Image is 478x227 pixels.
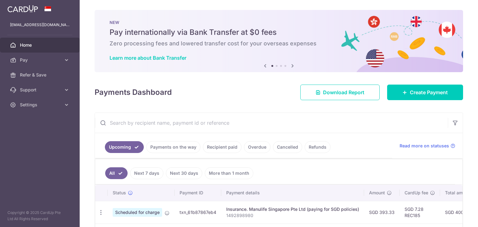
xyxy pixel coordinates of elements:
a: Learn more about Bank Transfer [110,55,186,61]
span: Home [20,42,61,48]
img: CardUp [7,5,38,12]
span: Refer & Save [20,72,61,78]
a: Refunds [305,141,330,153]
a: Recipient paid [203,141,241,153]
input: Search by recipient name, payment id or reference [95,113,448,133]
span: Create Payment [410,89,448,96]
p: NEW [110,20,448,25]
a: Download Report [300,85,380,100]
span: Total amt. [445,190,466,196]
h5: Pay internationally via Bank Transfer at $0 fees [110,27,448,37]
td: SGD 393.33 [364,201,400,224]
h6: Zero processing fees and lowered transfer cost for your overseas expenses [110,40,448,47]
span: Download Report [323,89,364,96]
a: All [105,167,128,179]
th: Payment ID [175,185,221,201]
a: Upcoming [105,141,144,153]
div: Insurance. Manulife Singapore Pte Ltd (paying for SGD policies) [226,206,359,212]
span: Amount [369,190,385,196]
span: Pay [20,57,61,63]
span: Status [113,190,126,196]
p: [EMAIL_ADDRESS][DOMAIN_NAME] [10,22,70,28]
span: Read more on statuses [400,143,449,149]
th: Payment details [221,185,364,201]
span: Support [20,87,61,93]
td: SGD 400.61 [440,201,477,224]
a: Cancelled [273,141,302,153]
a: Payments on the way [146,141,200,153]
td: txn_61b87867eb4 [175,201,221,224]
a: Read more on statuses [400,143,455,149]
span: CardUp fee [405,190,428,196]
h4: Payments Dashboard [95,87,172,98]
img: Bank transfer banner [95,10,463,72]
span: Scheduled for charge [113,208,162,217]
a: Next 30 days [166,167,202,179]
a: More than 1 month [205,167,253,179]
a: Next 7 days [130,167,163,179]
a: Overdue [244,141,270,153]
span: Settings [20,102,61,108]
td: SGD 7.28 REC185 [400,201,440,224]
a: Create Payment [387,85,463,100]
p: 1492898980 [226,212,359,219]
